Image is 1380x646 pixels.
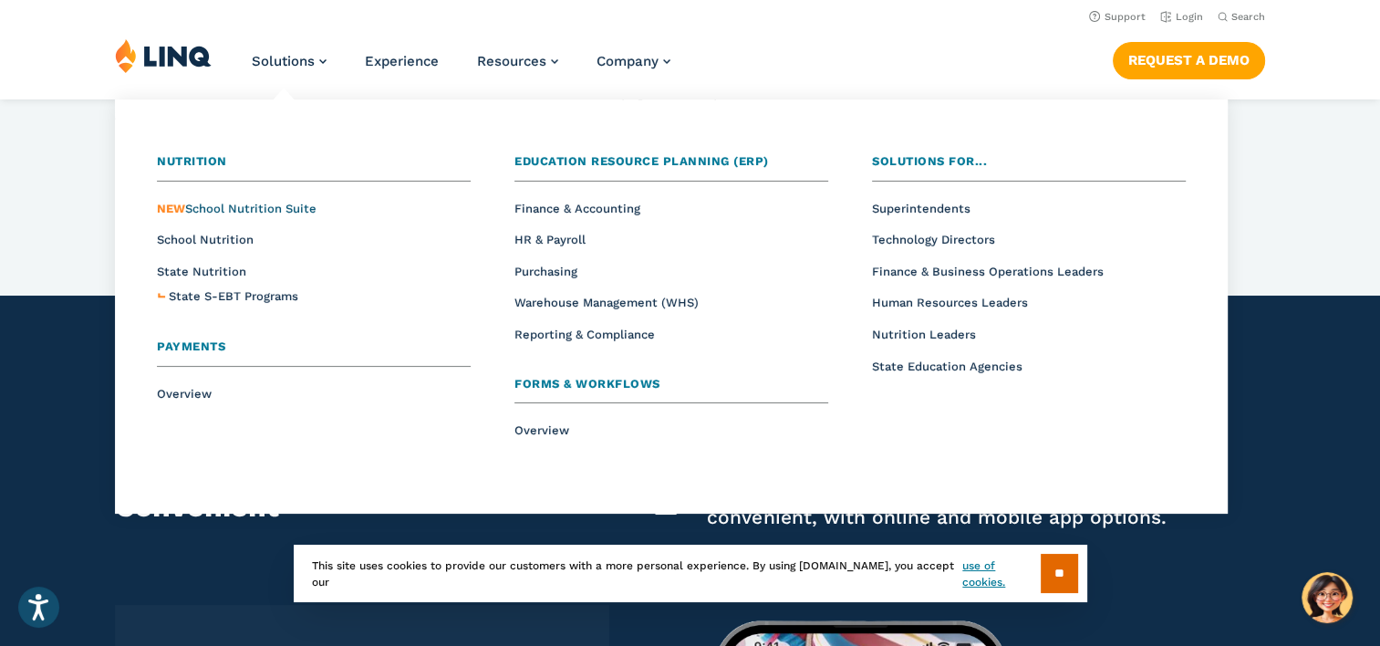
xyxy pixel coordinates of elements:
[477,53,546,69] span: Resources
[157,339,225,353] span: Payments
[597,53,659,69] span: Company
[157,154,227,168] span: Nutrition
[872,152,1186,182] a: Solutions for...
[872,265,1104,278] a: Finance & Business Operations Leaders
[1218,10,1265,24] button: Open Search Bar
[872,154,987,168] span: Solutions for...
[514,375,828,404] a: Forms & Workflows
[1089,11,1146,23] a: Support
[514,377,660,391] span: Forms & Workflows
[157,202,185,215] span: NEW
[115,38,212,73] img: LINQ | K‑12 Software
[1160,11,1203,23] a: Login
[157,265,246,278] a: State Nutrition
[1231,11,1265,23] span: Search
[514,154,769,168] span: Education Resource Planning (ERP)
[252,53,315,69] span: Solutions
[169,287,298,307] a: State S-EBT Programs
[597,53,670,69] a: Company
[872,233,995,246] a: Technology Directors
[1302,572,1353,623] button: Hello, have a question? Let’s chat.
[157,233,254,246] a: School Nutrition
[872,202,970,215] a: Superintendents
[157,387,212,401] a: Overview
[514,202,640,215] a: Finance & Accounting
[1113,42,1265,78] a: Request a Demo
[157,202,316,215] span: School Nutrition Suite
[1113,38,1265,78] nav: Button Navigation
[169,289,298,303] span: State S-EBT Programs
[294,545,1087,602] div: This site uses cookies to provide our customers with a more personal experience. By using [DOMAIN...
[514,233,586,246] a: HR & Payroll
[157,338,471,367] a: Payments
[514,328,655,341] a: Reporting & Compliance
[514,423,569,437] a: Overview
[365,53,439,69] a: Experience
[157,202,316,215] a: NEWSchool Nutrition Suite
[252,38,670,99] nav: Primary Navigation
[477,53,558,69] a: Resources
[514,152,828,182] a: Education Resource Planning (ERP)
[872,296,1028,309] a: Human Resources Leaders
[157,152,471,182] a: Nutrition
[514,296,699,309] a: Warehouse Management (WHS)
[962,557,1040,590] a: use of cookies.
[872,328,976,341] a: Nutrition Leaders
[514,265,577,278] a: Purchasing
[252,53,327,69] a: Solutions
[872,359,1022,373] a: State Education Agencies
